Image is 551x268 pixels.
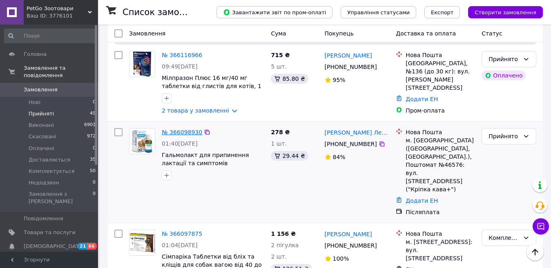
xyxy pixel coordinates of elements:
span: 66 [87,243,96,250]
div: [PHONE_NUMBER] [323,61,379,73]
button: Завантажити звіт по пром-оплаті [216,6,332,18]
span: 2 шт. [271,253,287,260]
a: 2 товара у замовленні [162,107,229,114]
img: Фото товару [129,128,155,154]
div: Прийнято [489,55,520,64]
span: Cума [271,30,286,37]
span: 84% [333,154,346,160]
span: 49 [90,110,96,117]
a: Додати ЕН [406,96,438,102]
span: [DEMOGRAPHIC_DATA] [24,243,84,250]
span: 09:49[DATE] [162,63,198,70]
input: Пошук [4,29,96,43]
span: Створити замовлення [475,9,536,16]
a: № 366097875 [162,230,202,237]
img: Фото товару [129,230,155,255]
a: [PERSON_NAME] [325,230,372,238]
span: Товари та послуги [24,229,76,236]
a: Фото товару [129,128,155,154]
div: [PHONE_NUMBER] [323,240,379,251]
a: [PERSON_NAME] Лементарева [325,128,390,137]
span: Експорт [431,9,454,16]
button: Створити замовлення [468,6,543,18]
div: Ваш ID: 3776101 [27,12,98,20]
div: Комплектується [489,233,520,242]
span: 35 [90,156,96,164]
span: 972 [87,133,96,140]
div: Прийнято [489,132,520,141]
span: Повідомлення [24,215,63,222]
button: Експорт [424,6,460,18]
span: 100% [333,255,349,262]
a: Створити замовлення [460,9,543,15]
span: Нові [29,99,40,106]
div: Нова Пошта [406,51,475,59]
span: Покупець [325,30,354,37]
a: № 366098930 [162,129,202,135]
a: Додати ЕН [406,197,438,204]
span: 0 [93,145,96,152]
div: 29.44 ₴ [271,151,308,161]
div: Післяплата [406,208,475,216]
div: м. [STREET_ADDRESS]: вул. [STREET_ADDRESS] [406,238,475,262]
a: [PERSON_NAME] [325,51,372,60]
span: 715 ₴ [271,52,290,58]
div: Нова Пошта [406,128,475,136]
span: Завантажити звіт по пром-оплаті [223,9,326,16]
div: Пром-оплата [406,106,475,115]
span: 0 [93,99,96,106]
span: PetGo Зоотовари [27,5,88,12]
span: 95% [333,77,346,83]
span: 21 [78,243,87,250]
span: Оплачені [29,145,54,152]
div: м. [GEOGRAPHIC_DATA] ([GEOGRAPHIC_DATA], [GEOGRAPHIC_DATA].), Поштомат №46576: вул. [STREET_ADDRE... [406,136,475,193]
div: 85.80 ₴ [271,74,308,84]
span: Замовлення з [PERSON_NAME] [29,190,93,205]
span: 278 ₴ [271,129,290,135]
span: Прийняті [29,110,54,117]
a: Гальмолакт для припинення лактації та симптомів несправжньої вагітності у собак і кішок, 7 мл [162,152,263,183]
div: Оплачено [482,71,526,80]
span: Замовлення та повідомлення [24,64,98,79]
a: Мілпразон Плюс 16 мг/40 мг таблетки від глистів для котів, 1 таблетка [162,75,261,97]
a: Фото товару [129,51,155,77]
span: Комплектується [29,168,74,175]
a: Фото товару [129,230,155,256]
span: 01:04[DATE] [162,242,198,248]
span: Недодзвон [29,179,59,186]
span: Статус [482,30,502,37]
span: Скасовані [29,133,56,140]
h1: Список замовлень [123,7,205,17]
img: Фото товару [133,51,151,77]
button: Управління статусами [341,6,416,18]
div: Нова Пошта [406,230,475,238]
span: 2 пігулка [271,242,299,248]
span: Доставляється [29,156,70,164]
span: Замовлення [129,30,165,37]
div: [PHONE_NUMBER] [323,138,379,150]
span: 50 [90,168,96,175]
span: 1 156 ₴ [271,230,296,237]
span: 01:40[DATE] [162,140,198,147]
span: Управління статусами [347,9,410,16]
button: Чат з покупцем [533,218,549,235]
span: 0 [93,190,96,205]
div: [GEOGRAPHIC_DATA], №136 (до 30 кг): вул. [PERSON_NAME][STREET_ADDRESS] [406,59,475,92]
span: Доставка та оплата [396,30,456,37]
span: 5 шт. [271,63,287,70]
a: № 366116966 [162,52,202,58]
button: Наверх [526,244,544,261]
span: Замовлення [24,86,58,93]
span: 0 [93,179,96,186]
span: 6901 [84,122,96,129]
span: 1 шт. [271,140,287,147]
span: Головна [24,51,47,58]
span: Виконані [29,122,54,129]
